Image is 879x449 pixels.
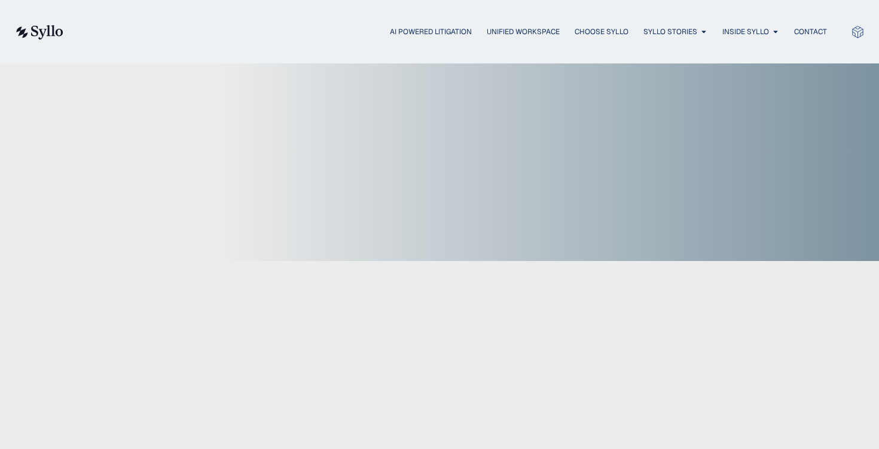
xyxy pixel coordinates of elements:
[575,26,628,37] a: Choose Syllo
[14,25,63,40] img: syllo
[722,26,769,37] a: Inside Syllo
[87,26,827,38] nav: Menu
[87,26,827,38] div: Menu Toggle
[643,26,697,37] a: Syllo Stories
[390,26,472,37] a: AI Powered Litigation
[487,26,560,37] a: Unified Workspace
[794,26,827,37] a: Contact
